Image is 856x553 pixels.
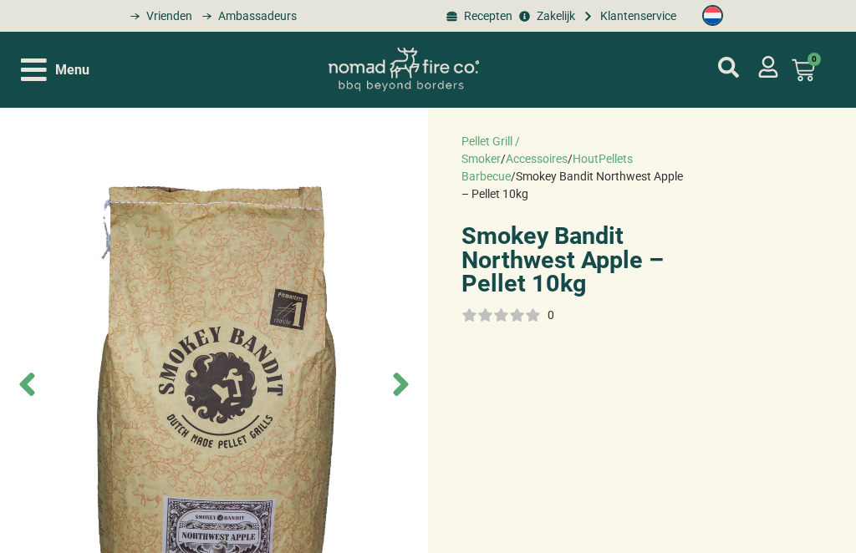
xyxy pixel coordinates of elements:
[461,133,685,203] nav: breadcrumbs
[501,152,506,165] span: /
[21,55,89,84] div: Open/Close Menu
[568,152,573,165] span: /
[772,48,835,92] a: 0
[214,8,297,25] span: Ambassadeurs
[461,134,520,165] a: Pellet Grill / Smoker
[718,57,739,78] a: mijn account
[460,8,512,25] span: Recepten
[579,8,675,25] a: grill bill klantenservice
[596,8,676,25] span: Klantenservice
[8,366,46,403] span: Previous slide
[196,8,297,25] a: grill bill ambassadors
[702,5,723,26] img: Nederlands
[461,224,685,296] h1: Smokey Bandit Northwest Apple – Pellet 10kg
[808,53,821,66] span: 0
[517,8,575,25] a: grill bill zakeljk
[532,8,575,25] span: Zakelijk
[124,8,191,25] a: grill bill vrienden
[511,170,516,183] span: /
[55,60,89,80] span: Menu
[757,56,779,78] a: mijn account
[382,366,420,403] span: Next slide
[506,152,568,165] a: Accessoires
[461,170,683,200] span: Smokey Bandit Northwest Apple – Pellet 10kg
[444,8,512,25] a: BBQ recepten
[142,8,192,25] span: Vrienden
[548,307,554,323] div: 0
[329,48,479,92] img: Nomad Logo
